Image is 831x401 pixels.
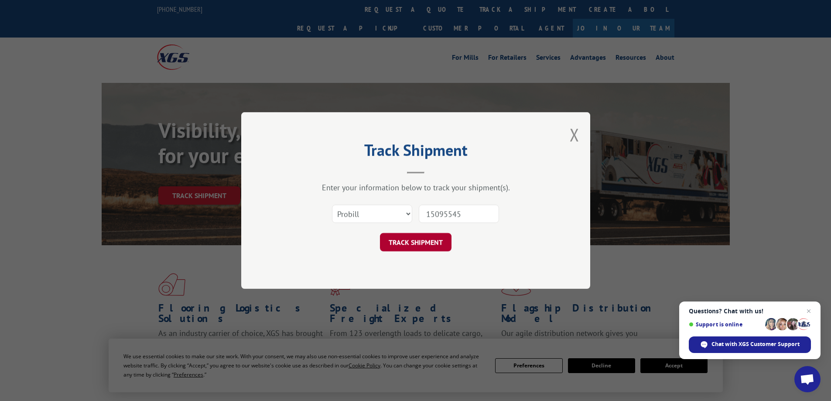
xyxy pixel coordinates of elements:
[419,205,499,223] input: Number(s)
[285,182,547,192] div: Enter your information below to track your shipment(s).
[689,321,762,328] span: Support is online
[570,123,579,146] button: Close modal
[380,233,451,251] button: TRACK SHIPMENT
[711,340,800,348] span: Chat with XGS Customer Support
[689,308,811,315] span: Questions? Chat with us!
[285,144,547,161] h2: Track Shipment
[689,336,811,353] span: Chat with XGS Customer Support
[794,366,821,392] a: Open chat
